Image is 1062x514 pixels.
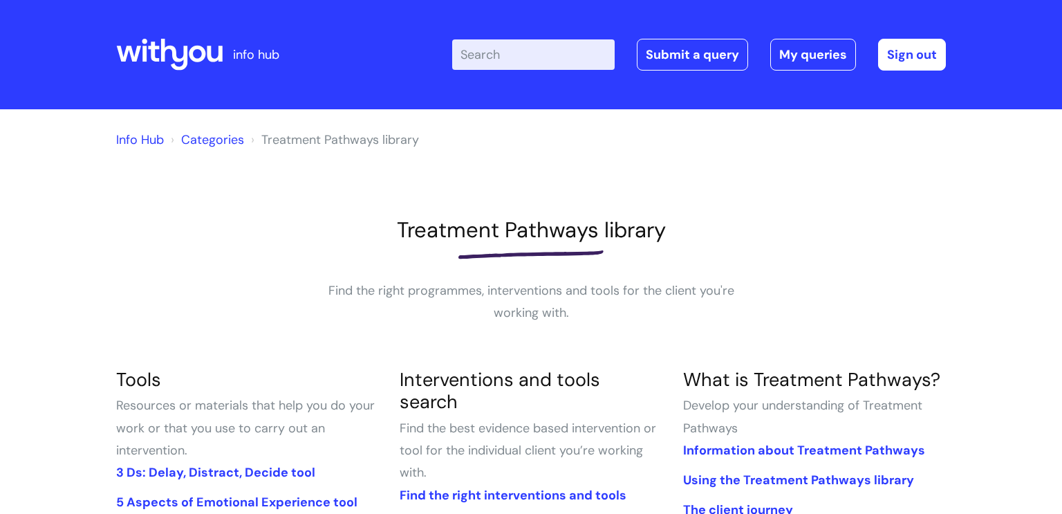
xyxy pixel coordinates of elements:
[637,39,748,71] a: Submit a query
[324,279,738,324] p: Find the right programmes, interventions and tools for the client you're working with.
[452,39,615,70] input: Search
[248,129,419,151] li: Treatment Pathways library
[400,367,600,414] a: Interventions and tools search
[400,487,626,504] a: Find the right interventions and tools
[167,129,244,151] li: Solution home
[683,472,914,488] a: Using the Treatment Pathways library
[116,464,315,481] a: 3 Ds: Delay, Distract, Decide tool
[116,494,357,511] a: 5 Aspects of Emotional Experience tool
[116,367,161,392] a: Tools
[683,367,940,392] a: What is Treatment Pathways?
[400,420,656,481] span: Find the best evidence based intervention or tool for the individual client you’re working with.
[116,131,164,148] a: Info Hub
[452,39,946,71] div: | -
[116,397,375,459] span: Resources or materials that help you do your work or that you use to carry out an intervention.
[181,131,244,148] a: Categories
[683,397,922,436] span: Develop your understanding of Treatment Pathways
[116,217,946,243] h1: Treatment Pathways library
[770,39,856,71] a: My queries
[683,442,925,459] a: Information about Treatment Pathways
[233,44,279,66] p: info hub
[878,39,946,71] a: Sign out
